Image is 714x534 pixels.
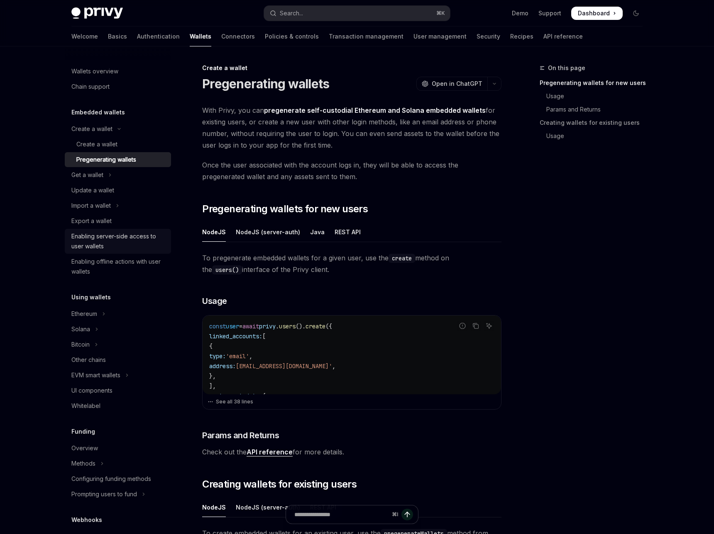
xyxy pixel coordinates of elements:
[247,448,293,456] a: API reference
[389,254,415,263] code: create
[209,372,216,380] span: },
[432,80,482,88] span: Open in ChatGPT
[306,323,325,330] span: create
[226,323,239,330] span: user
[71,340,90,350] div: Bitcoin
[510,27,533,46] a: Recipes
[221,27,255,46] a: Connectors
[578,9,610,17] span: Dashboard
[484,320,494,331] button: Ask AI
[262,392,266,400] span: {
[71,216,112,226] div: Export a wallet
[236,222,300,242] div: NodeJS (server-auth)
[71,124,112,134] div: Create a wallet
[71,324,90,334] div: Solana
[65,352,171,367] a: Other chains
[310,498,336,517] div: REST API
[71,443,98,453] div: Overview
[65,254,171,279] a: Enabling offline actions with user wallets
[310,222,325,242] div: Java
[202,76,329,91] h1: Pregenerating wallets
[249,352,252,360] span: ,
[571,7,623,20] a: Dashboard
[71,27,98,46] a: Welcome
[540,103,649,116] a: Params and Returns
[71,474,151,484] div: Configuring funding methods
[71,185,114,195] div: Update a wallet
[65,121,171,136] button: Toggle Create a wallet section
[65,306,171,321] button: Toggle Ethereum section
[264,106,486,114] strong: pregenerate self-custodial Ethereum and Solana embedded wallets
[209,342,213,350] span: {
[416,77,487,91] button: Open in ChatGPT
[65,167,171,182] button: Toggle Get a wallet section
[236,362,332,370] span: [EMAIL_ADDRESS][DOMAIN_NAME]'
[401,509,413,520] button: Send message
[265,27,319,46] a: Policies & controls
[212,265,242,274] code: users()
[279,323,296,330] span: users
[413,27,467,46] a: User management
[71,257,166,277] div: Enabling offline actions with user wallets
[137,27,180,46] a: Authentication
[209,392,262,400] span: custom_metadata:
[65,398,171,413] a: Whitelabel
[226,352,249,360] span: 'email'
[71,459,95,468] div: Methods
[71,489,137,499] div: Prompting users to fund
[202,498,226,517] div: NodeJS
[202,104,501,151] span: With Privy, you can for existing users, or create a new user with other login methods, like an em...
[540,116,649,129] a: Creating wallets for existing users
[548,63,585,73] span: On this page
[65,79,171,94] a: Chain support
[65,456,171,471] button: Toggle Methods section
[209,362,236,370] span: address:
[65,441,171,456] a: Overview
[242,323,259,330] span: await
[65,198,171,213] button: Toggle Import a wallet section
[325,323,332,330] span: ({
[71,370,120,380] div: EVM smart wallets
[512,9,528,17] a: Demo
[65,137,171,152] a: Create a wallet
[202,64,501,72] div: Create a wallet
[335,222,361,242] div: REST API
[470,320,481,331] button: Copy the contents from the code block
[294,505,389,524] input: Ask a question...
[457,320,468,331] button: Report incorrect code
[71,82,110,92] div: Chain support
[65,471,171,486] a: Configuring funding methods
[65,64,171,79] a: Wallets overview
[65,214,171,228] a: Export a wallet
[76,155,136,165] div: Pregenerating wallets
[65,337,171,352] button: Toggle Bitcoin section
[71,401,100,411] div: Whitelabel
[209,382,216,390] span: ],
[71,231,166,251] div: Enabling server-side access to user wallets
[65,383,171,398] a: UI components
[202,446,501,458] span: Check out the for more details.
[108,27,127,46] a: Basics
[209,333,262,340] span: linked_accounts:
[71,355,106,365] div: Other chains
[540,76,649,90] a: Pregenerating wallets for new users
[65,322,171,337] button: Toggle Solana section
[436,10,445,17] span: ⌘ K
[65,487,171,502] button: Toggle Prompting users to fund section
[209,352,226,360] span: type:
[477,27,500,46] a: Security
[280,8,303,18] div: Search...
[239,323,242,330] span: =
[71,386,112,396] div: UI components
[71,292,111,302] h5: Using wallets
[208,396,496,408] button: See all 38 lines
[190,27,211,46] a: Wallets
[71,515,102,525] h5: Webhooks
[538,9,561,17] a: Support
[71,201,111,211] div: Import a wallet
[65,183,171,198] a: Update a wallet
[332,362,335,370] span: ,
[202,478,357,491] span: Creating wallets for existing users
[71,7,123,19] img: dark logo
[329,27,403,46] a: Transaction management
